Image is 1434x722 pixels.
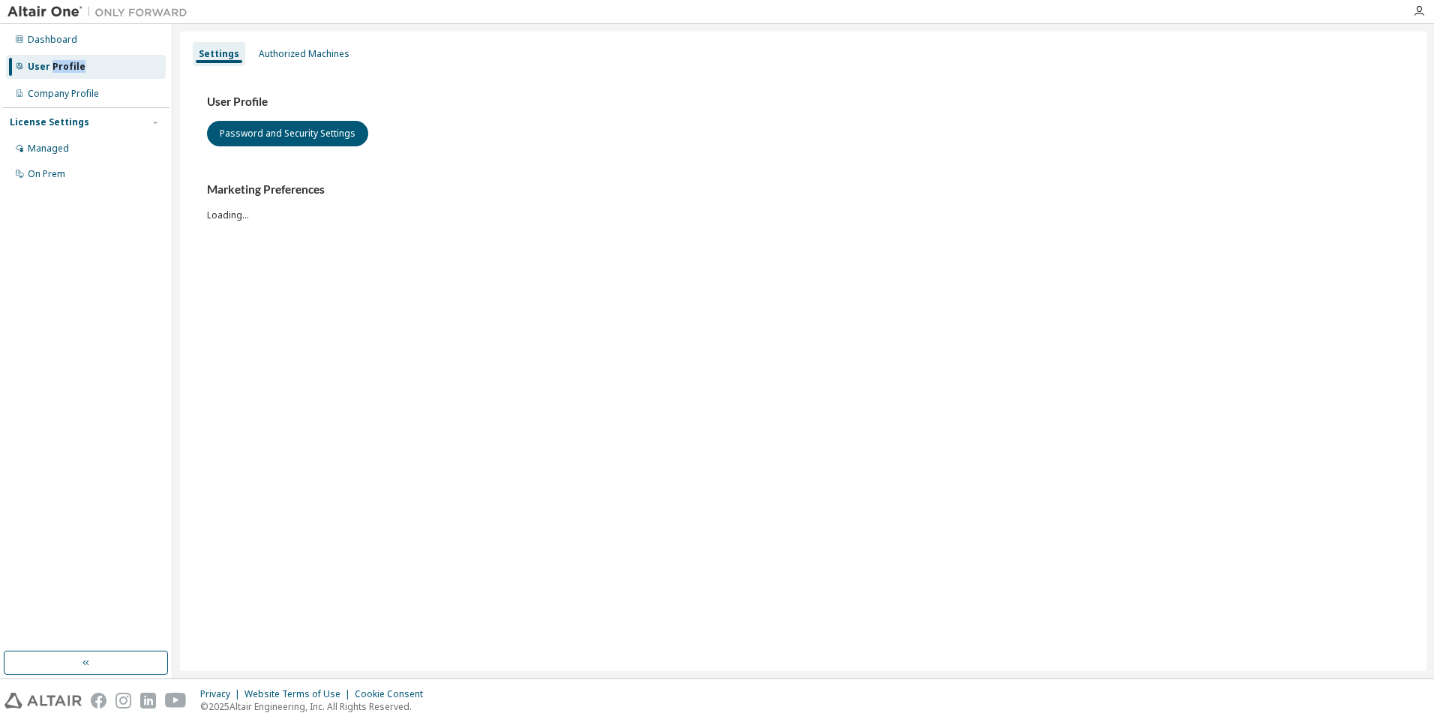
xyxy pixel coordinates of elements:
div: Cookie Consent [355,688,432,700]
img: linkedin.svg [140,693,156,708]
button: Password and Security Settings [207,121,368,146]
p: © 2025 Altair Engineering, Inc. All Rights Reserved. [200,700,432,713]
div: On Prem [28,168,65,180]
div: Authorized Machines [259,48,349,60]
img: facebook.svg [91,693,106,708]
div: Settings [199,48,239,60]
div: Company Profile [28,88,99,100]
div: Privacy [200,688,244,700]
div: Website Terms of Use [244,688,355,700]
img: altair_logo.svg [4,693,82,708]
h3: Marketing Preferences [207,182,1399,197]
div: License Settings [10,116,89,128]
div: Dashboard [28,34,77,46]
div: User Profile [28,61,85,73]
h3: User Profile [207,95,1399,110]
img: youtube.svg [165,693,187,708]
img: Altair One [7,5,195,20]
img: instagram.svg [115,693,131,708]
div: Managed [28,143,69,155]
div: Loading... [207,182,1399,221]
